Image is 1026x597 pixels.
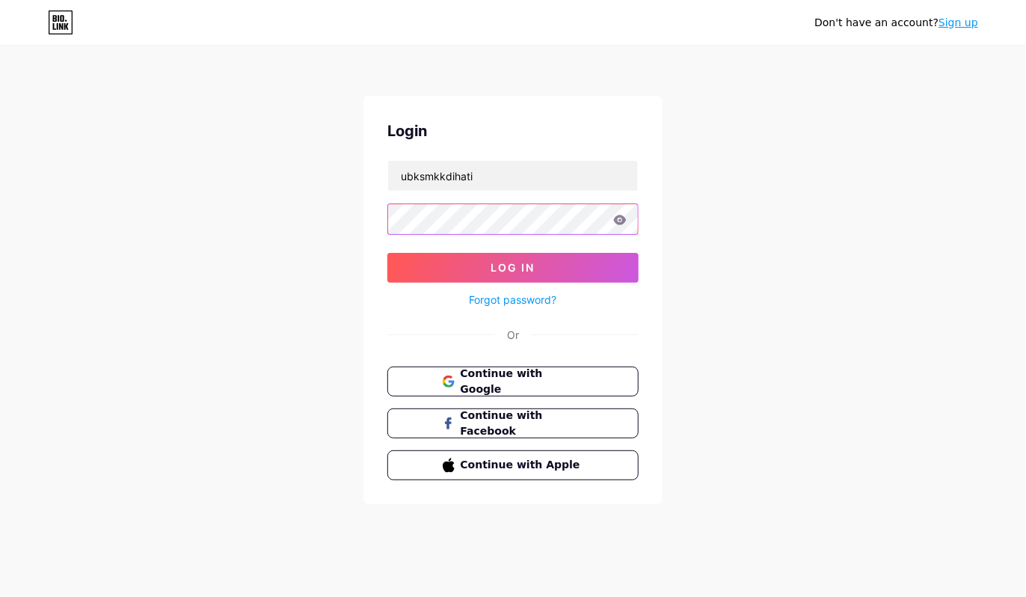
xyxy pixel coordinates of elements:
[387,120,639,142] div: Login
[461,408,584,439] span: Continue with Facebook
[461,457,584,473] span: Continue with Apple
[387,367,639,397] button: Continue with Google
[387,408,639,438] button: Continue with Facebook
[388,161,638,191] input: Username
[491,261,535,274] span: Log In
[387,450,639,480] button: Continue with Apple
[507,327,519,343] div: Or
[461,366,584,397] span: Continue with Google
[470,292,557,307] a: Forgot password?
[387,253,639,283] button: Log In
[939,16,978,28] a: Sign up
[814,15,978,31] div: Don't have an account?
